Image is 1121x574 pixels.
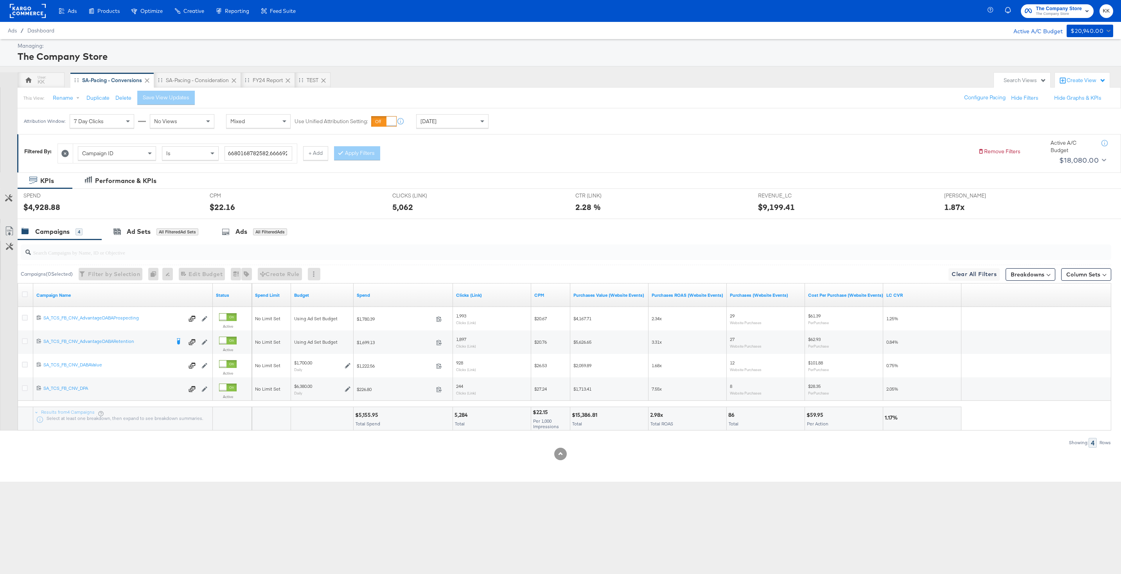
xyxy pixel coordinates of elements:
div: TEST [307,77,318,84]
div: SA_TCS_FB_CNV_AdvantageDABAProspecting [43,315,184,321]
a: The total value of the purchase actions divided by spend tracked by your Custom Audience pixel on... [652,292,724,298]
span: $1,699.13 [357,339,433,345]
span: $1,222.56 [357,363,433,369]
span: REVENUE_LC [758,192,817,199]
div: 4 [1089,438,1097,448]
span: 928 [456,360,463,366]
div: The Company Store [18,50,1111,63]
span: Total [572,421,582,427]
div: 1.87x [944,201,965,213]
span: Mixed [230,118,245,125]
div: 2.28 % [575,201,601,213]
span: 0.84% [886,339,898,345]
sub: Website Purchases [730,391,762,395]
span: Creative [183,8,204,14]
label: Active [219,347,237,352]
div: SA-Pacing - Conversions [82,77,142,84]
button: Column Sets [1061,268,1111,281]
span: The Company Store [1036,11,1082,17]
label: Active [219,371,237,376]
a: 1/0 Purchases / Clicks [886,292,958,298]
div: Search Views [1004,77,1046,84]
span: $62.93 [808,336,821,342]
span: / [17,27,27,34]
span: Is [166,150,171,157]
a: The maximum amount you're willing to spend on your ads, on average each day or over the lifetime ... [294,292,350,298]
div: $22.16 [210,201,235,213]
span: 1,993 [456,313,466,319]
div: Active A/C Budget [1051,139,1094,154]
div: Drag to reorder tab [158,78,162,82]
span: Reporting [225,8,249,14]
sub: Clicks (Link) [456,320,476,325]
span: 0.75% [886,362,898,368]
span: $4,167.71 [573,316,591,321]
sub: Per Purchase [808,367,829,372]
div: This View: [23,95,44,101]
span: SPEND [23,192,82,199]
div: $6,380.00 [294,383,312,389]
div: $59.95 [807,411,826,419]
span: Total ROAS [650,421,673,427]
span: Feed Suite [270,8,296,14]
span: Ads [8,27,17,34]
span: 2.34x [652,316,662,321]
a: Dashboard [27,27,54,34]
div: All Filtered Ads [253,228,287,235]
div: 5,284 [455,411,470,419]
div: Drag to reorder tab [74,78,79,82]
a: The total value of the purchase actions tracked by your Custom Audience pixel on your website aft... [573,292,645,298]
div: $9,199.41 [758,201,795,213]
span: 8 [730,383,732,389]
sub: Clicks (Link) [456,367,476,372]
span: 2.05% [886,386,898,392]
sub: Per Purchase [808,344,829,348]
span: CTR (LINK) [575,192,634,199]
span: No Limit Set [255,386,280,392]
button: Clear All Filters [949,268,1000,281]
button: + Add [303,146,328,160]
sub: Per Purchase [808,391,829,395]
div: FY24 Report [253,77,283,84]
div: KPIs [40,176,54,185]
sub: Per Purchase [808,320,829,325]
span: 27 [730,336,735,342]
span: Products [97,8,120,14]
a: The number of times a purchase was made tracked by your Custom Audience pixel on your website aft... [730,292,802,298]
span: [PERSON_NAME] [944,192,1003,199]
span: Optimize [140,8,163,14]
span: Clear All Filters [952,269,997,279]
span: No Limit Set [255,316,280,321]
div: 86 [728,411,737,419]
button: Duplicate [86,94,110,102]
span: Total [729,421,738,427]
div: SA_TCS_FB_CNV_DABAValue [43,362,184,368]
button: Rename [47,91,88,105]
div: SA_TCS_FB_CNV_DPA [43,385,184,391]
span: $1,780.39 [357,316,433,322]
sub: Website Purchases [730,344,762,348]
div: 2.98x [650,411,665,419]
span: The Company Store [1036,5,1082,13]
a: Your campaign name. [36,292,210,298]
span: CLICKS (LINK) [392,192,451,199]
button: Breakdowns [1006,268,1055,281]
span: 29 [730,313,735,319]
span: $27.24 [534,386,547,392]
span: Total Spend [356,421,380,427]
div: SA-Pacing - Consideration [166,77,229,84]
button: Configure Pacing [959,91,1011,105]
span: 244 [456,383,463,389]
div: Campaigns [35,227,70,236]
label: Active [219,324,237,329]
a: The total amount spent to date. [357,292,450,298]
div: Showing: [1069,440,1089,445]
span: $26.53 [534,362,547,368]
div: $20,940.00 [1071,26,1103,36]
div: Create View [1067,77,1106,84]
div: Campaigns ( 0 Selected) [21,271,73,278]
div: $15,386.81 [572,411,600,419]
button: The Company StoreThe Company Store [1021,4,1094,18]
div: Drag to reorder tab [299,78,303,82]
